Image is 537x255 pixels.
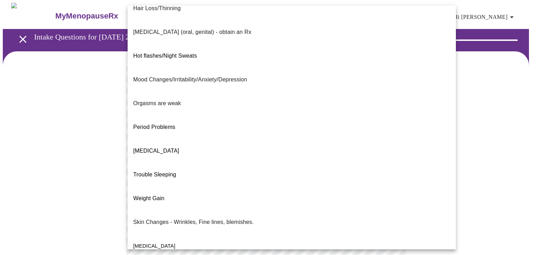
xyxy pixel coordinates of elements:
[133,148,179,154] span: [MEDICAL_DATA]
[133,75,247,84] p: Mood Changes/Irritability/Anxiety/Depression
[133,124,176,130] span: Period Problems
[133,28,251,36] p: [MEDICAL_DATA] (oral, genital) - obtain an Rx
[133,4,181,13] p: Hair Loss/Thinning
[133,219,254,225] span: Skin Changes - Wrinkles, Fine lines, blemishes.
[133,243,175,249] span: [MEDICAL_DATA]
[133,99,181,108] p: Orgasms are weak
[133,195,164,201] span: Weight Gain
[133,53,197,59] span: Hot flashes/Night Sweats
[133,172,176,177] span: Trouble Sleeping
